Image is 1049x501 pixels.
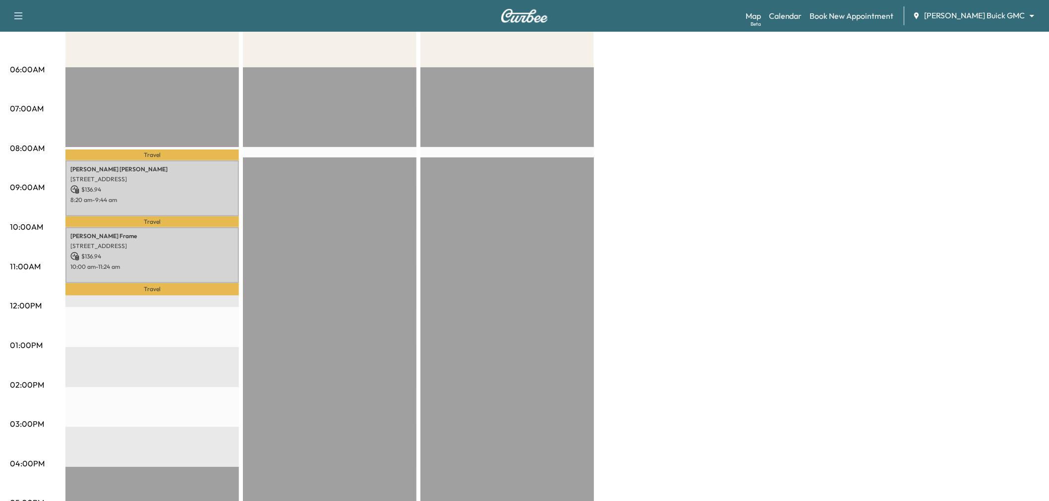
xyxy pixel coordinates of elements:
[501,9,548,23] img: Curbee Logo
[810,10,894,22] a: Book New Appointment
[746,10,761,22] a: MapBeta
[10,457,45,469] p: 04:00PM
[10,181,45,193] p: 09:00AM
[65,150,239,160] p: Travel
[65,216,239,227] p: Travel
[10,418,44,430] p: 03:00PM
[10,300,42,311] p: 12:00PM
[925,10,1025,21] span: [PERSON_NAME] Buick GMC
[65,283,239,296] p: Travel
[10,102,44,114] p: 07:00AM
[10,221,43,233] p: 10:00AM
[70,196,234,204] p: 8:20 am - 9:44 am
[10,142,45,154] p: 08:00AM
[10,339,43,351] p: 01:00PM
[10,260,41,272] p: 11:00AM
[70,175,234,183] p: [STREET_ADDRESS]
[769,10,802,22] a: Calendar
[70,185,234,194] p: $ 136.94
[751,20,761,28] div: Beta
[70,252,234,261] p: $ 136.94
[10,379,44,391] p: 02:00PM
[70,232,234,240] p: [PERSON_NAME] Frame
[70,263,234,271] p: 10:00 am - 11:24 am
[70,165,234,173] p: [PERSON_NAME] [PERSON_NAME]
[10,63,45,75] p: 06:00AM
[70,242,234,250] p: [STREET_ADDRESS]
